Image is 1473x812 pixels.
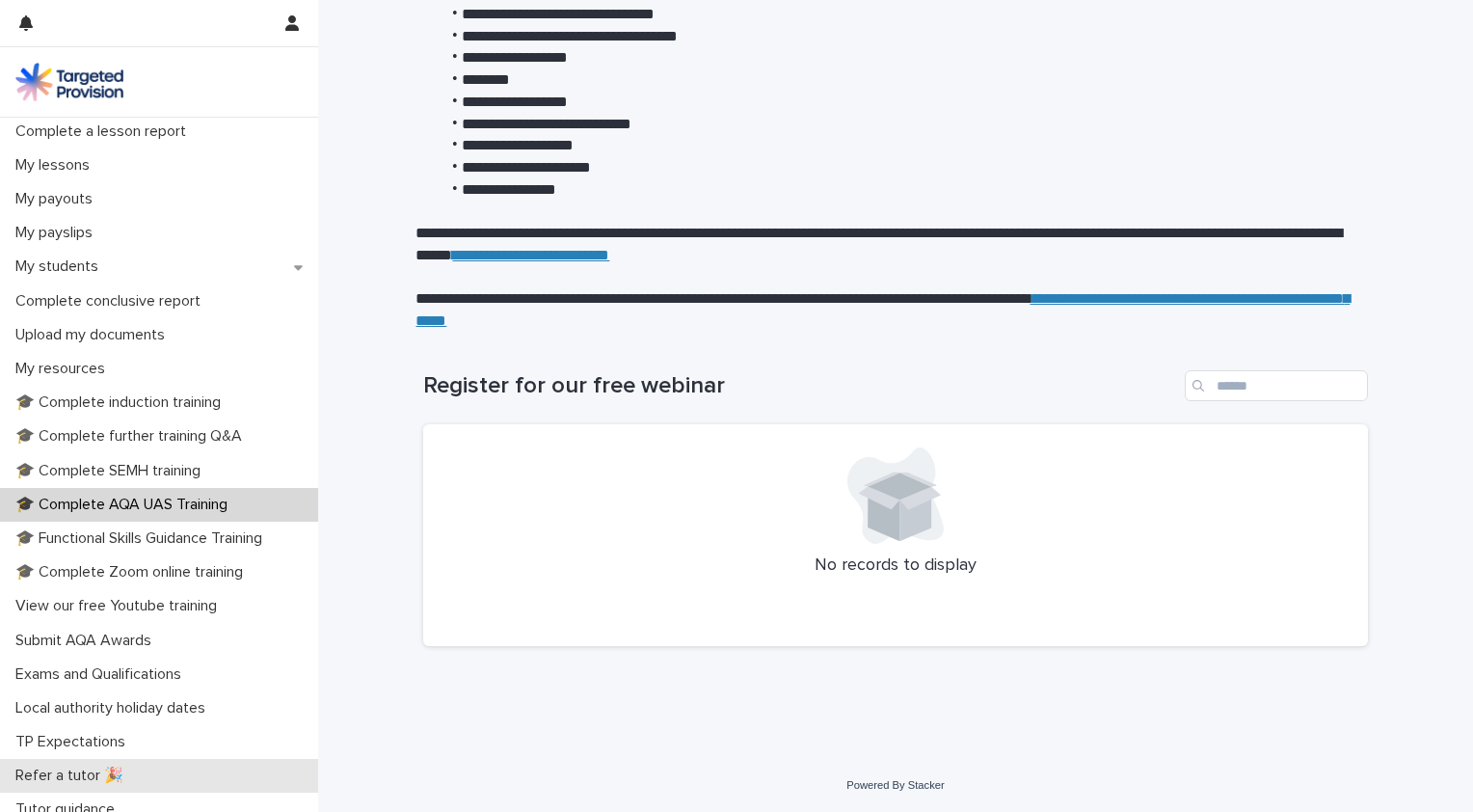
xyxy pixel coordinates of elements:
[8,496,243,514] p: 🎓 Complete AQA UAS Training
[8,665,197,684] p: Exams and Qualifications
[8,462,216,480] p: 🎓 Complete SEMH training
[8,224,108,242] p: My payslips
[8,632,167,650] p: Submit AQA Awards
[8,563,258,582] p: 🎓 Complete Zoom online training
[8,767,139,785] p: Refer a tutor 🎉
[8,257,114,276] p: My students
[15,63,123,101] img: M5nRWzHhSzIhMunXDL62
[1185,370,1368,401] input: Search
[8,529,278,548] p: 🎓 Functional Skills Guidance Training
[8,360,121,378] p: My resources
[8,427,257,446] p: 🎓 Complete further training Q&A
[8,597,232,615] p: View our free Youtube training
[446,555,1345,577] p: No records to display
[8,326,180,344] p: Upload my documents
[423,372,1177,400] h1: Register for our free webinar
[8,699,221,717] p: Local authority holiday dates
[8,393,236,412] p: 🎓 Complete induction training
[8,292,216,311] p: Complete conclusive report
[8,122,201,141] p: Complete a lesson report
[8,156,105,175] p: My lessons
[8,190,108,208] p: My payouts
[846,779,944,791] a: Powered By Stacker
[8,733,141,751] p: TP Expectations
